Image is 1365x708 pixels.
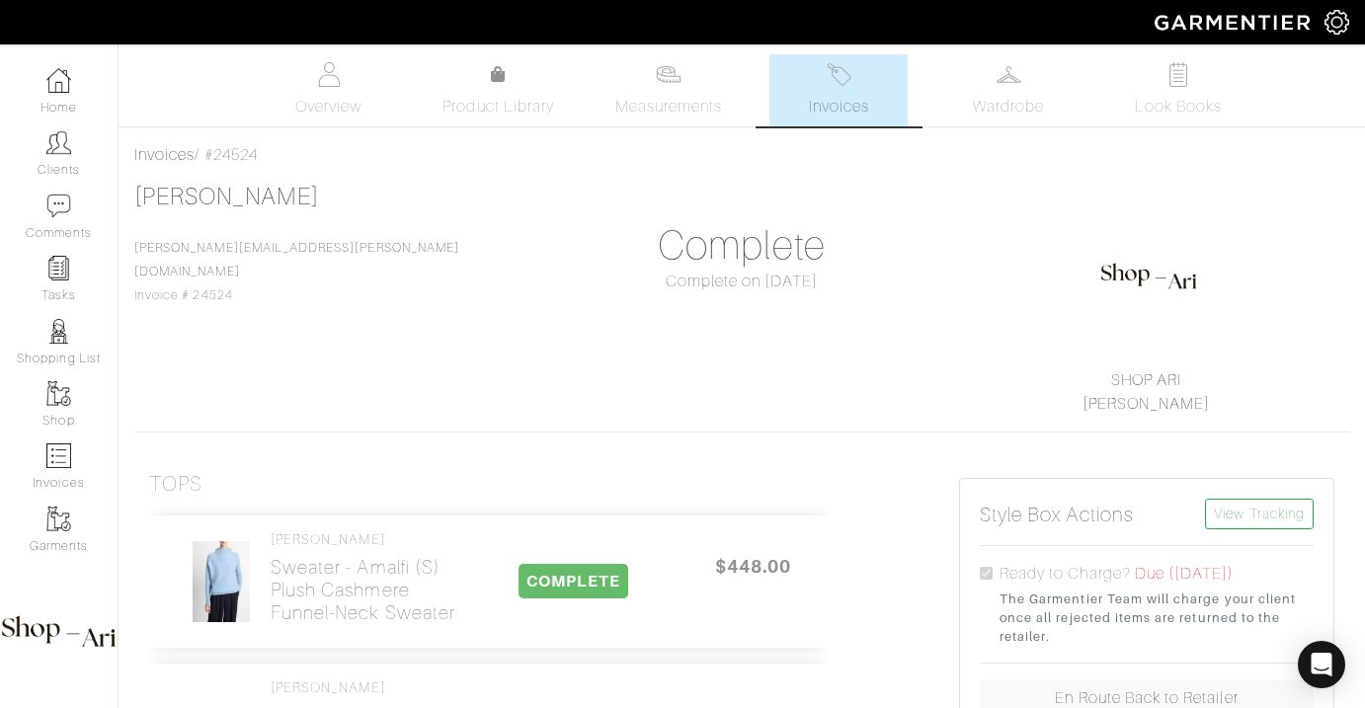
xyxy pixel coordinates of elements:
span: Wardrobe [973,95,1044,118]
a: [PERSON_NAME][EMAIL_ADDRESS][PERSON_NAME][DOMAIN_NAME] [134,241,459,278]
img: reminder-icon-8004d30b9f0a5d33ae49ab947aed9ed385cf756f9e5892f1edd6e32f2345188e.png [46,256,71,280]
span: Invoices [809,95,869,118]
img: KCXyeEjvUpfYYyRNfvysWZUu [192,540,252,623]
h4: [PERSON_NAME] [271,679,462,696]
div: Open Intercom Messenger [1298,641,1345,688]
img: clients-icon-6bae9207a08558b7cb47a8932f037763ab4055f8c8b6bfacd5dc20c3e0201464.png [46,130,71,155]
a: SHOP ARI [1111,371,1181,389]
img: basicinfo-40fd8af6dae0f16599ec9e87c0ef1c0a1fdea2edbe929e3d69a839185d80c458.svg [316,62,341,87]
span: Invoice # 24524 [134,241,459,302]
img: todo-9ac3debb85659649dc8f770b8b6100bb5dab4b48dedcbae339e5042a72dfd3cc.svg [1166,62,1191,87]
img: dashboard-icon-dbcd8f5a0b271acd01030246c82b418ddd0df26cd7fceb0bd07c9910d44c42f6.png [46,68,71,93]
h1: Complete [554,222,929,270]
img: gear-icon-white-bd11855cb880d31180b6d7d6211b90ccbf57a29d726f0c71d8c61bd08dd39cc2.png [1325,10,1349,35]
img: stylists-icon-eb353228a002819b7ec25b43dbf5f0378dd9e0616d9560372ff212230b889e62.png [46,319,71,344]
a: [PERSON_NAME] [1083,395,1211,413]
h5: Style Box Actions [980,503,1134,526]
img: orders-27d20c2124de7fd6de4e0e44c1d41de31381a507db9b33961299e4e07d508b8c.svg [827,62,851,87]
a: Invoices [134,146,195,164]
small: The Garmentier Team will charge your client once all rejected items are returned to the retailer. [1000,590,1314,647]
span: Product Library [442,95,554,118]
span: Measurements [615,95,723,118]
img: orders-icon-0abe47150d42831381b5fb84f609e132dff9fe21cb692f30cb5eec754e2cba89.png [46,443,71,468]
img: comment-icon-a0a6a9ef722e966f86d9cbdc48e553b5cf19dbc54f86b18d962a5391bc8f6eb6.png [46,194,71,218]
span: COMPLETE [519,564,628,598]
img: garments-icon-b7da505a4dc4fd61783c78ac3ca0ef83fa9d6f193b1c9dc38574b1d14d53ca28.png [46,507,71,531]
a: Overview [260,54,398,126]
a: Product Library [430,63,568,118]
h4: [PERSON_NAME] [271,531,462,548]
label: Ready to Charge? [1000,562,1131,586]
div: Complete on [DATE] [554,270,929,293]
a: Look Books [1109,54,1247,126]
span: $448.00 [694,545,813,588]
a: [PERSON_NAME] [134,184,319,209]
a: View Tracking [1205,499,1314,529]
span: Overview [295,95,361,118]
div: / #24524 [134,143,1349,167]
a: [PERSON_NAME] Sweater - Amalfi (S)Plush Cashmere Funnel-Neck Sweater [271,531,462,624]
h3: Tops [149,472,202,497]
img: garmentier-logo-header-white-b43fb05a5012e4ada735d5af1a66efaba907eab6374d6393d1fbf88cb4ef424d.png [1145,5,1325,39]
img: measurements-466bbee1fd09ba9460f595b01e5d73f9e2bff037440d3c8f018324cb6cdf7a4a.svg [656,62,681,87]
img: wardrobe-487a4870c1b7c33e795ec22d11cfc2ed9d08956e64fb3008fe2437562e282088.svg [997,62,1021,87]
a: Wardrobe [939,54,1078,126]
h2: Sweater - Amalfi (S) Plush Cashmere Funnel-Neck Sweater [271,556,462,624]
img: sjMWVCbD6yTVLRgJKhNoBvPv.png [1099,230,1198,329]
span: Look Books [1135,95,1223,118]
span: Due ([DATE]) [1135,565,1235,583]
a: Measurements [600,54,739,126]
img: garments-icon-b7da505a4dc4fd61783c78ac3ca0ef83fa9d6f193b1c9dc38574b1d14d53ca28.png [46,381,71,406]
a: Invoices [769,54,908,126]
